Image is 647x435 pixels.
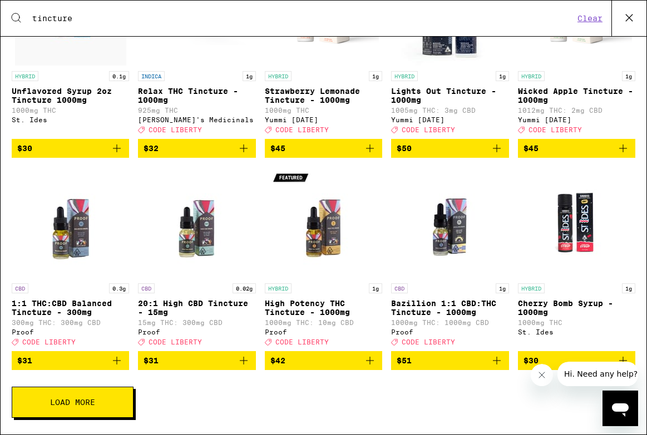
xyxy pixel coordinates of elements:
p: CBD [138,283,155,293]
button: Add to bag [391,139,508,158]
a: Open page for 1:1 THC:CBD Balanced Tincture - 300mg from Proof [12,167,129,351]
p: 1012mg THC: 2mg CBD [518,107,635,114]
div: St. Ides [12,116,129,123]
span: $42 [270,356,285,365]
img: St. Ides - Cherry Bomb Syrup - 1000mg [521,167,632,278]
p: Wicked Apple Tincture - 1000mg [518,87,635,104]
p: 1g [496,71,509,81]
p: Bazillion 1:1 CBD:THC Tincture - 1000mg [391,299,508,317]
span: $45 [523,144,539,153]
button: Add to bag [265,351,382,370]
span: $31 [144,356,159,365]
p: 1:1 THC:CBD Balanced Tincture - 300mg [12,299,129,317]
p: 20:1 High CBD Tincture - 15mg [138,299,255,317]
img: Proof - 1:1 THC:CBD Balanced Tincture - 300mg [15,167,126,278]
p: 1g [369,283,382,293]
span: $30 [17,144,32,153]
div: Proof [391,328,508,336]
span: $30 [523,356,539,365]
p: 15mg THC: 300mg CBD [138,319,255,326]
span: Load More [50,398,95,406]
p: Relax THC Tincture - 1000mg [138,87,255,104]
p: 1000mg THC [518,319,635,326]
span: CODE LIBERTY [529,126,582,133]
p: 1g [243,71,256,81]
p: Strawberry Lemonade Tincture - 1000mg [265,87,382,104]
p: 1g [622,283,635,293]
iframe: Message from company [557,362,638,386]
p: 1g [496,283,509,293]
p: Unflavored Syrup 2oz Tincture 1000mg [12,87,129,104]
span: $32 [144,144,159,153]
button: Add to bag [518,139,635,158]
div: Yummi [DATE] [391,116,508,123]
input: Search for products & categories [32,13,574,23]
p: HYBRID [265,283,292,293]
p: CBD [391,283,408,293]
button: Add to bag [518,351,635,370]
p: 1000mg THC [12,107,129,114]
button: Add to bag [12,139,129,158]
div: Yummi [DATE] [265,116,382,123]
p: Lights Out Tincture - 1000mg [391,87,508,104]
span: CODE LIBERTY [275,338,329,346]
p: HYBRID [518,283,545,293]
a: Open page for Bazillion 1:1 CBD:THC Tincture - 1000mg from Proof [391,167,508,351]
button: Add to bag [12,351,129,370]
div: Proof [138,328,255,336]
button: Add to bag [265,139,382,158]
p: Cherry Bomb Syrup - 1000mg [518,299,635,317]
p: 1g [622,71,635,81]
span: CODE LIBERTY [275,126,329,133]
div: [PERSON_NAME]'s Medicinals [138,116,255,123]
button: Clear [574,13,606,23]
a: Open page for Cherry Bomb Syrup - 1000mg from St. Ides [518,167,635,351]
span: $45 [270,144,285,153]
p: INDICA [138,71,165,81]
div: Yummi [DATE] [518,116,635,123]
p: 0.1g [109,71,129,81]
span: $31 [17,356,32,365]
span: CODE LIBERTY [149,126,202,133]
button: Load More [12,387,134,418]
span: CODE LIBERTY [402,338,455,346]
img: Proof - Bazillion 1:1 CBD:THC Tincture - 1000mg [394,167,506,278]
div: Proof [12,328,129,336]
p: 0.3g [109,283,129,293]
p: 1g [369,71,382,81]
p: HYBRID [518,71,545,81]
span: CODE LIBERTY [149,338,202,346]
p: HYBRID [265,71,292,81]
p: 1005mg THC: 3mg CBD [391,107,508,114]
img: Proof - 20:1 High CBD Tincture - 15mg [141,167,253,278]
button: Add to bag [138,139,255,158]
iframe: Close message [531,364,553,386]
p: HYBRID [12,71,38,81]
p: 300mg THC: 300mg CBD [12,319,129,326]
button: Add to bag [138,351,255,370]
p: 1000mg THC: 10mg CBD [265,319,382,326]
img: Proof - High Potency THC Tincture - 1000mg [268,167,379,278]
div: St. Ides [518,328,635,336]
p: HYBRID [391,71,418,81]
p: High Potency THC Tincture - 1000mg [265,299,382,317]
button: Add to bag [391,351,508,370]
p: 0.02g [233,283,256,293]
p: 1000mg THC [265,107,382,114]
p: 1000mg THC: 1000mg CBD [391,319,508,326]
span: $50 [397,144,412,153]
a: Open page for 20:1 High CBD Tincture - 15mg from Proof [138,167,255,351]
iframe: Button to launch messaging window [602,391,638,426]
div: Proof [265,328,382,336]
p: 925mg THC [138,107,255,114]
span: CODE LIBERTY [402,126,455,133]
a: Open page for High Potency THC Tincture - 1000mg from Proof [265,167,382,351]
span: CODE LIBERTY [22,338,76,346]
span: $51 [397,356,412,365]
p: CBD [12,283,28,293]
